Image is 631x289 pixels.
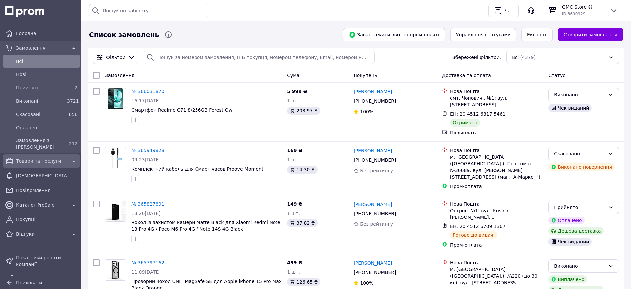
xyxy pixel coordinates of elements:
[67,98,79,104] span: 3721
[16,98,64,104] span: Виконані
[450,207,543,220] div: Острог, №1: вул. Князів [PERSON_NAME], 3
[452,54,501,61] span: Збережені фільтри:
[16,187,78,194] span: Повідомлення
[450,242,543,248] div: Пром-оплата
[105,88,126,109] a: Фото товару
[69,141,78,146] span: 212
[287,148,302,153] span: 169 ₴
[360,221,393,227] span: Без рейтингу
[131,107,234,113] a: Смартфон Realme C71 8/256GB Forest Owl
[450,224,506,229] span: ЕН: 20 4512 6709 1307
[16,84,64,91] span: Прийняті
[548,73,565,78] span: Статус
[287,260,302,265] span: 499 ₴
[450,147,543,154] div: Нова Пошта
[287,166,317,174] div: 14.30 ₴
[442,73,491,78] span: Доставка та оплата
[450,28,516,41] button: Управління статусами
[16,172,78,179] span: [DEMOGRAPHIC_DATA]
[16,111,64,118] span: Скасовані
[450,201,543,207] div: Нова Пошта
[105,147,126,168] img: Фото товару
[131,211,161,216] span: 13:26[DATE]
[520,55,536,60] span: (4379)
[352,155,397,165] div: [PHONE_NUMBER]
[548,104,592,112] div: Чек виданий
[89,30,159,40] span: Список замовлень
[16,254,78,268] span: Показники роботи компанії
[106,54,125,61] span: Фільтри
[287,269,300,275] span: 1 шт.
[450,95,543,108] div: смт. Чоповичі, №1: вул. [STREET_ADDRESS]
[554,262,605,270] div: Виконано
[548,163,615,171] div: Виконано повернення
[554,91,605,98] div: Виконано
[450,266,543,286] div: м. [GEOGRAPHIC_DATA] ([GEOGRAPHIC_DATA].), №220 (до 30 кг): вул. [STREET_ADDRESS]
[450,129,543,136] div: Післяплата
[287,107,320,115] div: 203.97 ₴
[131,201,164,207] a: № 365827891
[548,217,584,224] div: Оплачено
[131,220,280,232] a: Чохол із захистом камери Matte Black для Xiaomi Redmi Note 13 Pro 4G / Poco M6 Pro 4G / Note 14S ...
[144,51,375,64] input: Пошук за номером замовлення, ПІБ покупця, номером телефону, Email, номером накладної
[548,238,592,246] div: Чек виданий
[131,260,164,265] a: № 365797162
[287,98,300,103] span: 1 шт.
[450,119,480,127] div: Отримано
[16,58,78,65] span: Всi
[450,259,543,266] div: Нова Пошта
[562,4,604,10] span: GMC Store 😉
[450,111,506,117] span: ЕН: 20 4512 6817 5461
[16,275,67,282] span: Аналітика
[16,30,78,37] span: Головна
[554,204,605,211] div: Прийнято
[108,88,123,109] img: Фото товару
[354,88,392,95] a: [PERSON_NAME]
[554,150,605,157] div: Скасовано
[450,88,543,95] div: Нова Пошта
[16,124,78,131] span: Оплачені
[16,71,78,78] span: Нові
[16,137,64,150] span: Замовлення з [PERSON_NAME]
[360,168,393,173] span: Без рейтингу
[558,28,623,41] a: Створити замовлення
[352,268,397,277] div: [PHONE_NUMBER]
[287,219,317,227] div: 37.82 ₴
[16,231,67,237] span: Відгуки
[548,275,587,283] div: Виплачено
[450,154,543,180] div: м. [GEOGRAPHIC_DATA] ([GEOGRAPHIC_DATA].), Поштомат №36689: вул. [PERSON_NAME][STREET_ADDRESS] (м...
[562,12,585,16] span: ID: 3690929
[131,98,161,103] span: 16:17[DATE]
[89,4,208,17] input: Пошук по кабінету
[287,278,320,286] div: 126.65 ₴
[343,28,445,41] button: Завантажити звіт по пром-оплаті
[131,166,263,172] a: Комплектний кабель для Смарт часов Proove Moment
[16,202,67,208] span: Каталог ProSale
[131,148,164,153] a: № 365949828
[16,280,42,285] span: Приховати
[75,85,78,90] span: 2
[488,4,519,17] button: Чат
[287,73,299,78] span: Cума
[105,73,134,78] span: Замовлення
[450,231,497,239] div: Готово до видачі
[287,157,300,162] span: 1 шт.
[287,201,302,207] span: 149 ₴
[105,259,126,281] a: Фото товару
[287,89,307,94] span: 5 999 ₴
[354,73,377,78] span: Покупець
[503,6,514,16] div: Чат
[548,227,603,235] div: Дешева доставка
[287,211,300,216] span: 1 шт.
[354,147,392,154] a: [PERSON_NAME]
[360,109,373,114] span: 100%
[512,54,519,61] span: Всі
[16,45,67,51] span: Замовлення
[131,89,164,94] a: № 366031870
[131,157,161,162] span: 09:23[DATE]
[352,96,397,106] div: [PHONE_NUMBER]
